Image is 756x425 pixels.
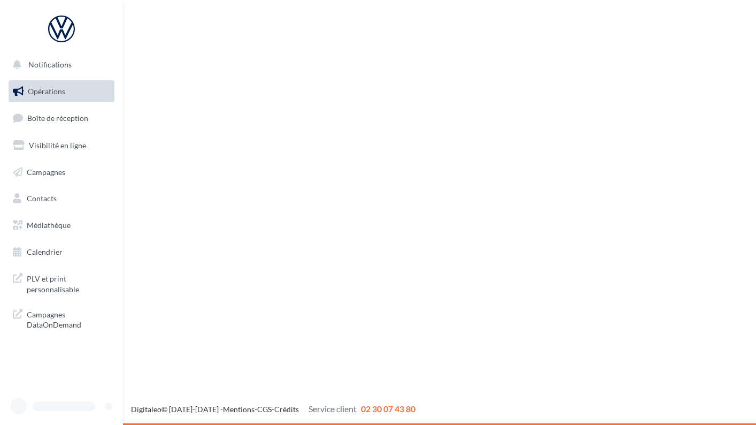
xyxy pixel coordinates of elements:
[131,405,415,414] span: © [DATE]-[DATE] - - -
[131,405,161,414] a: Digitaleo
[29,141,86,150] span: Visibilité en ligne
[274,405,299,414] a: Crédits
[6,80,117,103] a: Opérations
[6,187,117,210] a: Contacts
[27,167,65,176] span: Campagnes
[28,60,72,69] span: Notifications
[361,404,415,414] span: 02 30 07 43 80
[6,134,117,157] a: Visibilité en ligne
[223,405,254,414] a: Mentions
[6,161,117,184] a: Campagnes
[308,404,357,414] span: Service client
[6,107,117,130] a: Boîte de réception
[27,271,110,294] span: PLV et print personnalisable
[27,307,110,330] span: Campagnes DataOnDemand
[6,267,117,299] a: PLV et print personnalisable
[257,405,272,414] a: CGS
[27,113,88,123] span: Boîte de réception
[27,247,63,256] span: Calendrier
[27,194,57,203] span: Contacts
[6,241,117,263] a: Calendrier
[28,87,65,96] span: Opérations
[27,221,71,230] span: Médiathèque
[6,303,117,335] a: Campagnes DataOnDemand
[6,214,117,237] a: Médiathèque
[6,54,112,76] button: Notifications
